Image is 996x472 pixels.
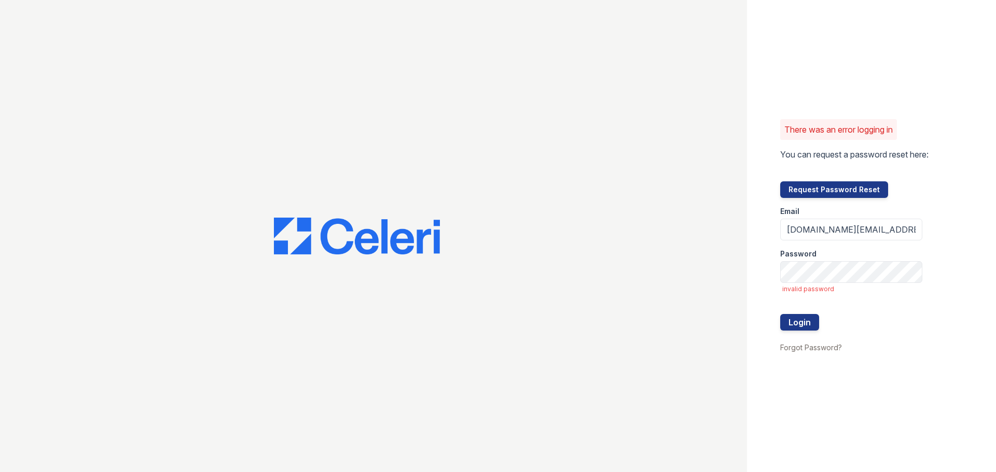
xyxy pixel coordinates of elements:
[274,218,440,255] img: CE_Logo_Blue-a8612792a0a2168367f1c8372b55b34899dd931a85d93a1a3d3e32e68fde9ad4.png
[780,148,929,161] p: You can request a password reset here:
[780,206,799,217] label: Email
[780,343,842,352] a: Forgot Password?
[780,249,817,259] label: Password
[784,123,893,136] p: There was an error logging in
[780,314,819,331] button: Login
[782,285,922,293] span: invalid password
[780,181,888,198] button: Request Password Reset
